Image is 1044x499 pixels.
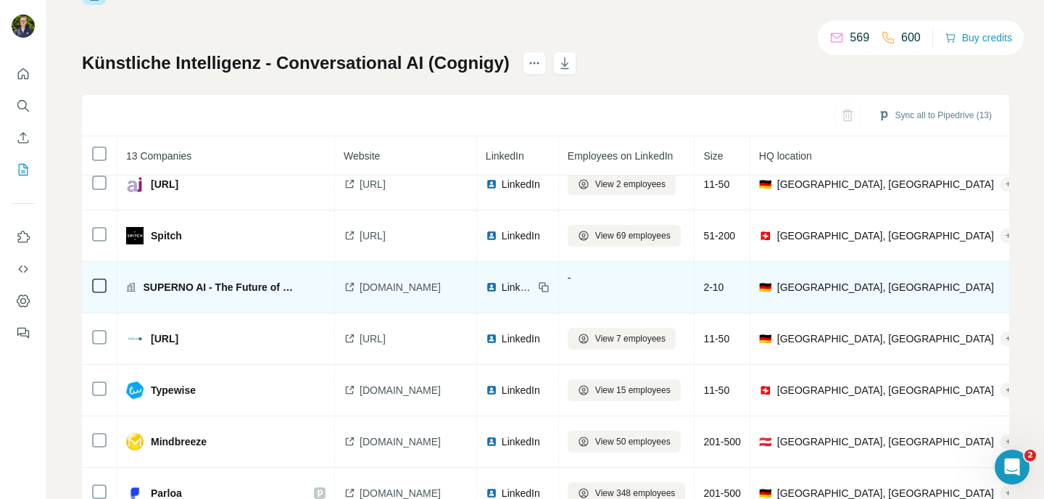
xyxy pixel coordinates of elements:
span: [GEOGRAPHIC_DATA], [GEOGRAPHIC_DATA] [777,383,994,397]
div: + 18 [1000,229,1026,242]
span: Size [703,150,723,162]
p: 600 [901,29,921,46]
button: View 2 employees [568,173,676,195]
span: [URL] [151,331,178,346]
span: Typewise [151,383,196,397]
span: View 7 employees [595,332,666,345]
button: Enrich CSV [12,125,35,151]
iframe: Intercom live chat [995,450,1029,484]
button: Sync all to Pipedrive (13) [868,104,1002,126]
span: View 2 employees [595,178,666,191]
span: 🇩🇪 [759,331,771,346]
span: 🇩🇪 [759,280,771,294]
span: 11-50 [703,384,729,396]
button: actions [523,51,546,75]
span: [URL] [360,177,386,191]
span: Employees on LinkedIn [568,150,674,162]
button: Use Surfe on LinkedIn [12,224,35,250]
img: LinkedIn logo [486,178,497,190]
button: Quick start [12,61,35,87]
div: + 1 [1000,178,1022,191]
button: Search [12,93,35,119]
img: Avatar [12,15,35,38]
span: 201-500 [703,487,740,499]
span: 🇩🇪 [759,177,771,191]
span: LinkedIn [502,434,540,449]
img: company-logo [126,433,144,450]
span: View 50 employees [595,435,671,448]
span: LinkedIn [502,331,540,346]
span: SUPERNO AI - The Future of Business [144,280,299,294]
div: + 2 [1000,435,1022,448]
h1: Künstliche Intelligenz - Conversational AI (Cognigy) [82,51,510,75]
img: company-logo [126,382,144,399]
button: View 50 employees [568,431,681,453]
button: Dashboard [12,288,35,314]
span: [GEOGRAPHIC_DATA], [GEOGRAPHIC_DATA] [777,280,994,294]
button: My lists [12,157,35,183]
span: LinkedIn [502,228,540,243]
span: [URL] [151,177,178,191]
div: + 2 [1000,332,1022,345]
img: LinkedIn logo [486,281,497,293]
button: Feedback [12,320,35,346]
span: Mindbreeze [151,434,207,449]
span: 201-500 [703,436,740,448]
img: LinkedIn logo [486,436,497,448]
span: - [568,272,571,284]
span: [DOMAIN_NAME] [360,434,441,449]
span: [DOMAIN_NAME] [360,383,441,397]
span: [URL] [360,228,386,243]
span: Website [344,150,380,162]
span: View 69 employees [595,229,671,242]
span: [GEOGRAPHIC_DATA], [GEOGRAPHIC_DATA] [777,228,994,243]
span: 2-10 [703,281,724,293]
div: + 3 [1000,384,1022,397]
span: 11-50 [703,178,729,190]
span: LinkedIn [502,280,534,294]
button: View 15 employees [568,379,681,401]
span: 🇦🇹 [759,434,771,449]
span: [URL] [360,331,386,346]
span: LinkedIn [502,383,540,397]
span: 11-50 [703,333,729,345]
span: LinkedIn [486,150,524,162]
span: [DOMAIN_NAME] [360,280,441,294]
img: LinkedIn logo [486,487,497,499]
span: 51-200 [703,230,735,242]
span: 🇨🇭 [759,383,771,397]
img: LinkedIn logo [486,384,497,396]
span: View 15 employees [595,384,671,397]
span: [GEOGRAPHIC_DATA], [GEOGRAPHIC_DATA] [777,434,994,449]
img: company-logo [126,176,144,193]
img: LinkedIn logo [486,333,497,345]
button: Buy credits [945,28,1012,48]
p: 569 [850,29,869,46]
span: LinkedIn [502,177,540,191]
span: [GEOGRAPHIC_DATA], [GEOGRAPHIC_DATA] [777,177,994,191]
img: LinkedIn logo [486,230,497,242]
button: View 69 employees [568,225,681,247]
img: company-logo [126,227,144,244]
span: 2 [1024,450,1036,461]
span: 🇨🇭 [759,228,771,243]
button: View 7 employees [568,328,676,350]
span: Spitch [151,228,182,243]
span: [GEOGRAPHIC_DATA], [GEOGRAPHIC_DATA] [777,331,994,346]
button: Use Surfe API [12,256,35,282]
span: HQ location [759,150,812,162]
img: company-logo [126,330,144,347]
span: 13 Companies [126,150,191,162]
